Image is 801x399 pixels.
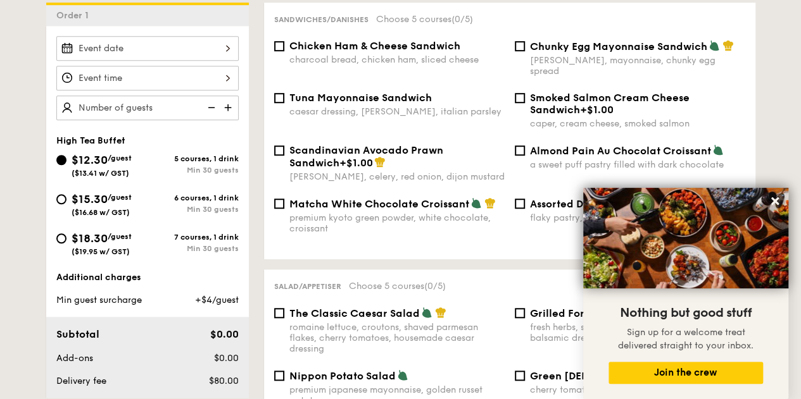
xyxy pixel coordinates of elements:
[709,40,720,51] img: icon-vegetarian.fe4039eb.svg
[274,15,369,24] span: Sandwiches/Danishes
[722,40,734,51] img: icon-chef-hat.a58ddaea.svg
[289,144,443,169] span: Scandinavian Avocado Prawn Sandwich
[72,247,130,256] span: ($19.95 w/ GST)
[289,171,505,182] div: [PERSON_NAME], celery, red onion, dijon mustard
[148,166,239,175] div: Min 30 guests
[274,199,284,209] input: Matcha White Chocolate Croissantpremium kyoto green powder, white chocolate, croissant
[274,282,341,291] span: Salad/Appetiser
[72,231,108,245] span: $18.30
[530,384,745,395] div: cherry tomato, [PERSON_NAME], feta cheese
[530,159,745,170] div: a sweet puff pastry filled with dark chocolate
[289,92,432,104] span: Tuna Mayonnaise Sandwich
[56,353,93,364] span: Add-ons
[274,371,284,381] input: Nippon Potato Saladpremium japanese mayonnaise, golden russet potato
[56,95,239,120] input: Number of guests
[56,295,142,305] span: Min guest surcharge
[530,322,745,343] div: fresh herbs, shiitake mushroom, king oyster, balsamic dressing
[108,232,132,241] span: /guest
[289,106,505,117] div: caesar dressing, [PERSON_NAME], italian parsley
[620,305,752,321] span: Nothing but good stuff
[56,155,66,165] input: $12.30/guest($13.41 w/ GST)5 courses, 1 drinkMin 30 guests
[530,307,686,319] span: Grilled Forest Mushroom Salad
[339,157,373,169] span: +$1.00
[515,308,525,318] input: Grilled Forest Mushroom Saladfresh herbs, shiitake mushroom, king oyster, balsamic dressing
[108,193,132,202] span: /guest
[289,307,420,319] span: The Classic Caesar Salad
[56,194,66,204] input: $15.30/guest($16.68 w/ GST)6 courses, 1 drinkMin 30 guests
[530,370,715,382] span: Green [DEMOGRAPHIC_DATA] Salad
[72,153,108,167] span: $12.30
[148,233,239,242] div: 7 courses, 1 drink
[72,208,130,217] span: ($16.68 w/ GST)
[583,188,788,288] img: DSC07876-Edit02-Large.jpeg
[289,198,469,210] span: Matcha White Chocolate Croissant
[56,233,66,243] input: $18.30/guest($19.95 w/ GST)7 courses, 1 drinkMin 30 guests
[56,271,239,284] div: Additional charges
[515,371,525,381] input: Green [DEMOGRAPHIC_DATA] Saladcherry tomato, [PERSON_NAME], feta cheese
[530,145,711,157] span: Almond Pain Au Chocolat Croissant
[530,118,745,129] div: caper, cream cheese, smoked salmon
[712,144,724,156] img: icon-vegetarian.fe4039eb.svg
[515,145,525,156] input: Almond Pain Au Chocolat Croissanta sweet puff pastry filled with dark chocolate
[349,281,446,292] span: Choose 5 courses
[289,212,505,234] div: premium kyoto green powder, white chocolate, croissant
[220,95,239,120] img: icon-add.58712e84.svg
[530,40,707,52] span: Chunky Egg Mayonnaise Sandwich
[515,41,525,51] input: Chunky Egg Mayonnaise Sandwich[PERSON_NAME], mayonnaise, chunky egg spread
[56,328,99,340] span: Subtotal
[374,156,386,168] img: icon-chef-hat.a58ddaea.svg
[56,376,106,386] span: Delivery fee
[108,154,132,163] span: /guest
[376,14,473,25] span: Choose 5 courses
[424,281,446,292] span: (0/5)
[56,10,94,21] span: Order 1
[210,328,238,340] span: $0.00
[609,362,763,384] button: Join the crew
[530,212,745,223] div: flaky pastry, housemade fillings
[56,135,125,146] span: High Tea Buffet
[421,307,432,318] img: icon-vegetarian.fe4039eb.svg
[580,104,614,116] span: +$1.00
[618,327,754,351] span: Sign up for a welcome treat delivered straight to your inbox.
[208,376,238,386] span: $80.00
[72,192,108,206] span: $15.30
[289,370,396,382] span: Nippon Potato Salad
[72,169,129,178] span: ($13.41 w/ GST)
[289,322,505,354] div: romaine lettuce, croutons, shaved parmesan flakes, cherry tomatoes, housemade caesar dressing
[765,191,785,211] button: Close
[148,244,239,253] div: Min 30 guests
[530,92,690,116] span: Smoked Salmon Cream Cheese Sandwich
[274,93,284,103] input: Tuna Mayonnaise Sandwichcaesar dressing, [PERSON_NAME], italian parsley
[148,193,239,202] div: 6 courses, 1 drink
[274,308,284,318] input: The Classic Caesar Saladromaine lettuce, croutons, shaved parmesan flakes, cherry tomatoes, house...
[194,295,238,305] span: +$4/guest
[213,353,238,364] span: $0.00
[515,199,525,209] input: Assorted Danish Pastriesflaky pastry, housemade fillings
[530,198,653,210] span: Assorted Danish Pastries
[397,369,408,381] img: icon-vegetarian.fe4039eb.svg
[484,197,496,209] img: icon-chef-hat.a58ddaea.svg
[435,307,446,318] img: icon-chef-hat.a58ddaea.svg
[201,95,220,120] img: icon-reduce.1d2dbef1.svg
[451,14,473,25] span: (0/5)
[274,41,284,51] input: Chicken Ham & Cheese Sandwichcharcoal bread, chicken ham, sliced cheese
[148,154,239,163] div: 5 courses, 1 drink
[515,93,525,103] input: Smoked Salmon Cream Cheese Sandwich+$1.00caper, cream cheese, smoked salmon
[56,36,239,61] input: Event date
[56,66,239,90] input: Event time
[289,54,505,65] div: charcoal bread, chicken ham, sliced cheese
[470,197,482,209] img: icon-vegetarian.fe4039eb.svg
[289,40,460,52] span: Chicken Ham & Cheese Sandwich
[274,145,284,156] input: Scandinavian Avocado Prawn Sandwich+$1.00[PERSON_NAME], celery, red onion, dijon mustard
[148,205,239,214] div: Min 30 guests
[530,55,745,77] div: [PERSON_NAME], mayonnaise, chunky egg spread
